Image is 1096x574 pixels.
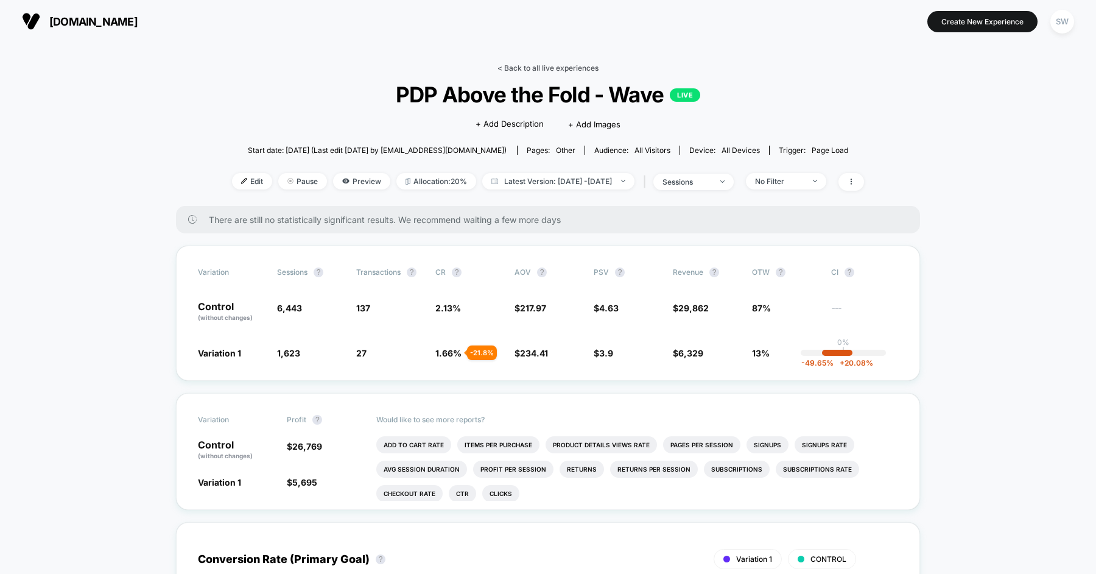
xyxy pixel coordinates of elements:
div: sessions [662,177,711,186]
li: Returns [560,461,604,478]
div: Pages: [527,146,575,155]
button: ? [376,555,385,564]
span: $ [673,303,709,313]
span: AOV [515,268,531,277]
div: No Filter [755,177,804,186]
span: Variation 1 [736,555,772,564]
span: Variation 1 [198,348,241,358]
img: Visually logo [22,12,40,30]
li: Avg Session Duration [376,461,467,478]
span: Variation 1 [198,477,241,487]
span: --- [831,305,898,322]
p: Control [198,302,265,322]
span: 6,329 [678,348,703,358]
p: Control [198,440,275,461]
span: $ [287,441,322,452]
span: Preview [333,173,390,190]
button: ? [407,268,416,277]
span: Transactions [356,268,401,277]
span: Revenue [673,268,703,277]
a: < Back to all live experiences [497,63,599,73]
span: 1.66 % [435,348,462,358]
li: Signups Rate [795,436,854,453]
span: + Add Images [568,119,620,129]
li: Add To Cart Rate [376,436,451,453]
span: CONTROL [810,555,846,564]
button: ? [314,268,323,277]
img: end [621,180,625,182]
span: Edit [232,173,272,190]
button: [DOMAIN_NAME] [18,12,141,31]
button: ? [845,268,854,277]
span: Pause [278,173,327,190]
span: $ [515,303,546,313]
p: Would like to see more reports? [376,415,899,424]
span: 27 [356,348,367,358]
span: [DOMAIN_NAME] [49,15,138,28]
span: $ [515,348,548,358]
span: PDP Above the Fold - Wave [264,82,832,107]
span: 4.63 [599,303,619,313]
span: Start date: [DATE] (Last edit [DATE] by [EMAIL_ADDRESS][DOMAIN_NAME]) [248,146,507,155]
span: Allocation: 20% [396,173,476,190]
span: 1,623 [277,348,300,358]
span: 13% [752,348,770,358]
span: (without changes) [198,314,253,321]
span: Profit [287,415,306,424]
p: | [842,347,845,356]
span: $ [594,303,619,313]
img: end [287,178,293,184]
button: SW [1047,9,1078,34]
li: Pages Per Session [663,436,740,453]
button: Create New Experience [927,11,1038,32]
div: Trigger: [779,146,848,155]
li: Clicks [482,485,519,502]
li: Profit Per Session [473,461,553,478]
li: Signups [746,436,789,453]
span: -49.65 % [801,358,834,367]
span: 29,862 [678,303,709,313]
span: 5,695 [292,477,317,487]
span: $ [287,477,317,487]
span: 20.08 % [834,358,873,367]
li: Subscriptions [704,461,770,478]
span: OTW [752,268,819,277]
span: Variation [198,415,265,425]
span: 87% [752,303,771,313]
span: Sessions [277,268,307,277]
span: 217.97 [520,303,546,313]
img: end [813,180,817,182]
li: Items Per Purchase [457,436,539,453]
span: 6,443 [277,303,302,313]
p: LIVE [670,88,700,102]
span: Device: [680,146,769,155]
span: 2.13 % [435,303,461,313]
span: all devices [722,146,760,155]
span: + [840,358,845,367]
button: ? [709,268,719,277]
span: Latest Version: [DATE] - [DATE] [482,173,634,190]
span: There are still no statistically significant results. We recommend waiting a few more days [209,214,896,225]
div: - 21.8 % [467,345,497,360]
span: 234.41 [520,348,548,358]
span: (without changes) [198,452,253,459]
span: $ [594,348,613,358]
li: Ctr [449,485,476,502]
button: ? [537,268,547,277]
li: Product Details Views Rate [546,436,657,453]
span: PSV [594,268,609,277]
span: + Add Description [476,118,544,130]
span: All Visitors [634,146,670,155]
p: 0% [837,338,849,347]
span: Variation [198,268,265,277]
span: 26,769 [292,441,322,452]
span: CR [435,268,446,277]
button: ? [776,268,785,277]
div: SW [1050,10,1074,34]
img: edit [241,178,247,184]
button: ? [312,415,322,425]
img: rebalance [406,178,410,185]
span: CI [831,268,898,277]
button: ? [452,268,462,277]
span: 3.9 [599,348,613,358]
